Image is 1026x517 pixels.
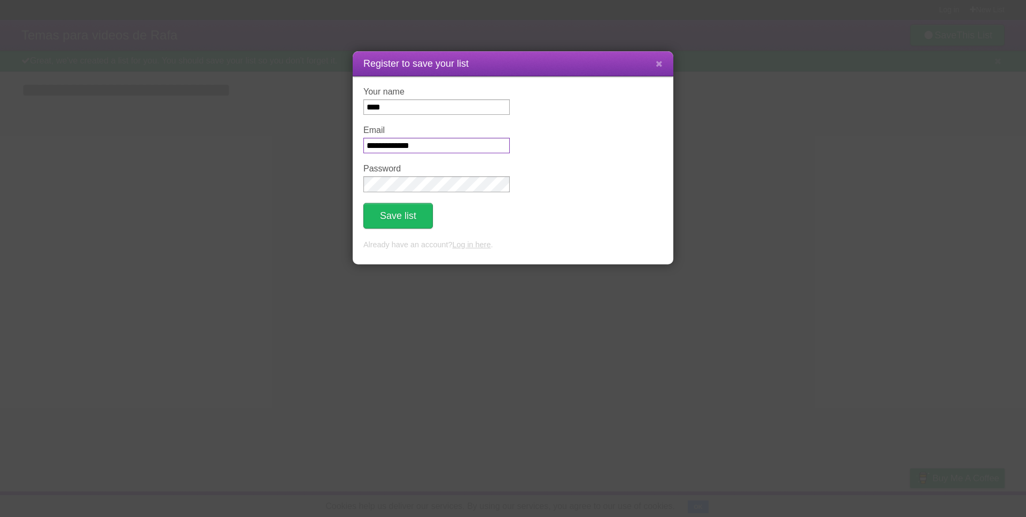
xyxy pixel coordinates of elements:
button: Save list [363,203,433,229]
a: Log in here [452,240,491,249]
p: Already have an account? . [363,239,663,251]
label: Your name [363,87,510,97]
label: Email [363,126,510,135]
label: Password [363,164,510,174]
h1: Register to save your list [363,57,663,71]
